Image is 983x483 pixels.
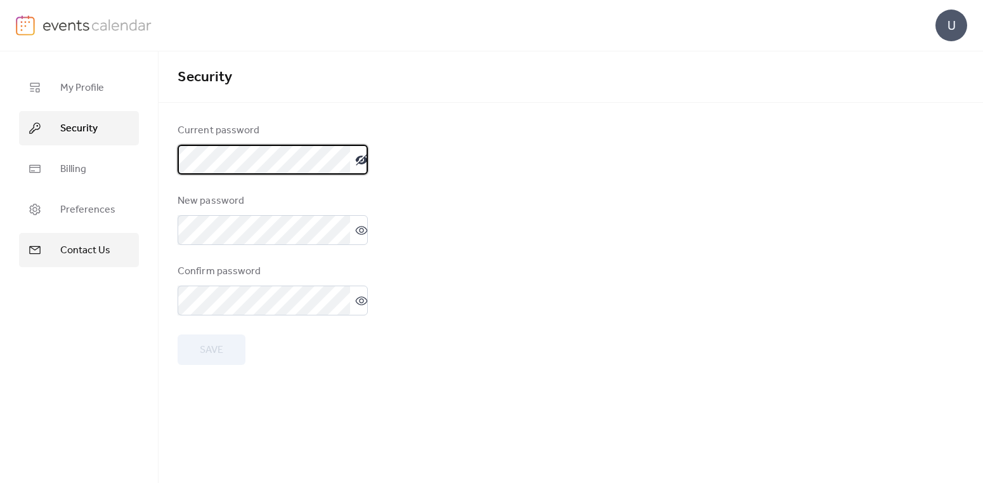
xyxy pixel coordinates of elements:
[60,81,104,96] span: My Profile
[19,192,139,227] a: Preferences
[16,15,35,36] img: logo
[60,121,98,136] span: Security
[19,233,139,267] a: Contact Us
[935,10,967,41] div: U
[19,111,139,145] a: Security
[19,70,139,105] a: My Profile
[178,123,365,138] div: Current password
[178,264,365,279] div: Confirm password
[60,243,110,258] span: Contact Us
[178,63,232,91] span: Security
[60,202,115,218] span: Preferences
[60,162,86,177] span: Billing
[178,194,365,209] div: New password
[42,15,152,34] img: logo-type
[19,152,139,186] a: Billing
